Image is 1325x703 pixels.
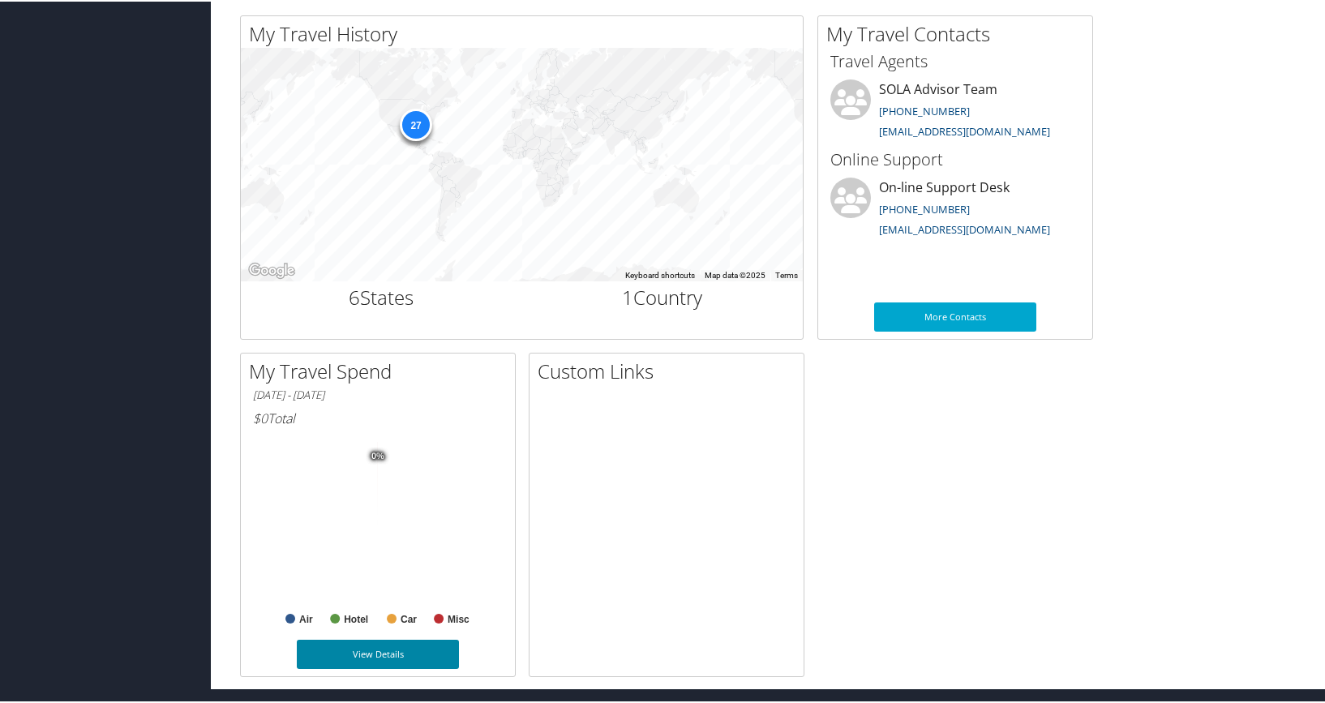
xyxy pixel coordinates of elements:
li: On-line Support Desk [822,176,1088,242]
h2: My Travel History [249,19,803,46]
text: Car [401,612,417,624]
text: Misc [448,612,470,624]
tspan: 0% [371,450,384,460]
h2: My Travel Contacts [826,19,1092,46]
span: Map data ©2025 [705,269,765,278]
span: 6 [349,282,360,309]
a: [EMAIL_ADDRESS][DOMAIN_NAME] [879,221,1050,235]
h2: Custom Links [538,356,804,384]
a: [EMAIL_ADDRESS][DOMAIN_NAME] [879,122,1050,137]
a: Open this area in Google Maps (opens a new window) [245,259,298,280]
a: [PHONE_NUMBER] [879,200,970,215]
h2: Country [534,282,791,310]
h2: States [253,282,510,310]
li: SOLA Advisor Team [822,78,1088,144]
h3: Online Support [830,147,1080,169]
a: More Contacts [874,301,1036,330]
a: View Details [297,638,459,667]
span: $0 [253,408,268,426]
button: Keyboard shortcuts [625,268,695,280]
a: Terms (opens in new tab) [775,269,798,278]
img: Google [245,259,298,280]
text: Hotel [344,612,368,624]
h6: Total [253,408,503,426]
h2: My Travel Spend [249,356,515,384]
h6: [DATE] - [DATE] [253,386,503,401]
div: 27 [400,107,432,139]
text: Air [299,612,313,624]
h3: Travel Agents [830,49,1080,71]
span: 1 [622,282,633,309]
a: [PHONE_NUMBER] [879,102,970,117]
